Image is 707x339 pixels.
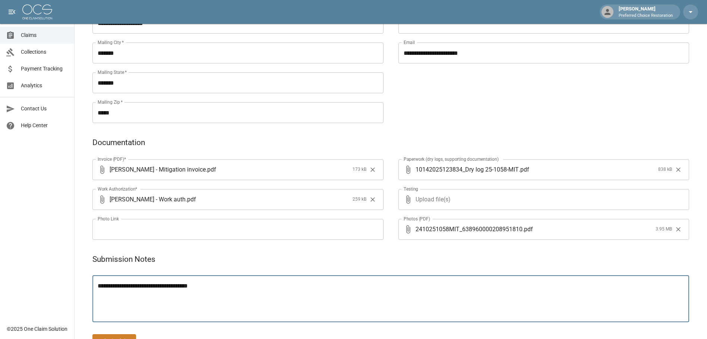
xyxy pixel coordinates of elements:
[416,225,523,233] span: 2410251058MIT_638960000208951810
[367,164,378,175] button: Clear
[110,195,186,204] span: [PERSON_NAME] - Work auth
[353,166,366,173] span: 173 kB
[7,325,67,333] div: © 2025 One Claim Solution
[616,5,676,19] div: [PERSON_NAME]
[21,122,68,129] span: Help Center
[656,226,672,233] span: 3.95 MB
[404,186,418,192] label: Testing
[404,216,430,222] label: Photos (PDF)
[416,165,519,174] span: 10142025123834_Dry log 25-1058-MIT
[98,69,127,75] label: Mailing State
[673,224,684,235] button: Clear
[98,156,126,162] label: Invoice (PDF)*
[404,39,415,45] label: Email
[98,186,138,192] label: Work Authorization*
[523,225,533,233] span: . pdf
[21,48,68,56] span: Collections
[21,82,68,90] span: Analytics
[98,99,123,105] label: Mailing Zip
[21,31,68,39] span: Claims
[619,13,673,19] p: Preferred Choice Restoration
[21,105,68,113] span: Contact Us
[519,165,529,174] span: . pdf
[186,195,196,204] span: . pdf
[4,4,19,19] button: open drawer
[367,194,378,205] button: Clear
[21,65,68,73] span: Payment Tracking
[416,189,669,210] span: Upload file(s)
[110,165,206,174] span: [PERSON_NAME] - Mitigation invoice
[404,156,499,162] label: Paperwork (dry logs, supporting documentation)
[98,39,124,45] label: Mailing City
[673,164,684,175] button: Clear
[353,196,366,203] span: 259 kB
[22,4,52,19] img: ocs-logo-white-transparent.png
[658,166,672,173] span: 838 kB
[98,216,119,222] label: Photo Link
[206,165,216,174] span: . pdf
